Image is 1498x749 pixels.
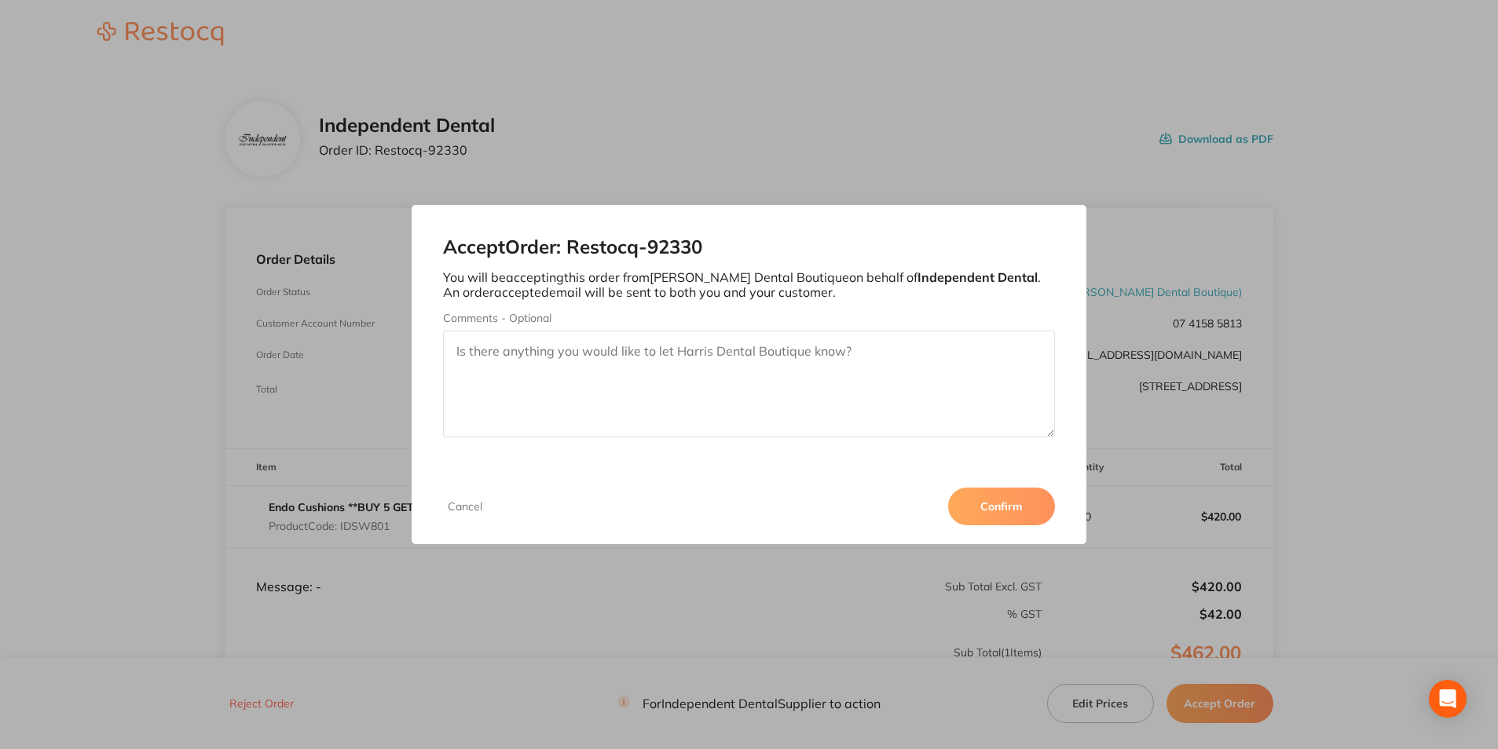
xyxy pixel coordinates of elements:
button: Confirm [948,488,1055,525]
label: Comments - Optional [443,312,1054,324]
p: You will be accepting this order from [PERSON_NAME] Dental Boutique on behalf of . An order accep... [443,270,1054,299]
h2: Accept Order: Restocq- 92330 [443,236,1054,258]
b: Independent Dental [917,269,1038,285]
button: Cancel [443,499,487,513]
div: Open Intercom Messenger [1429,680,1467,718]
